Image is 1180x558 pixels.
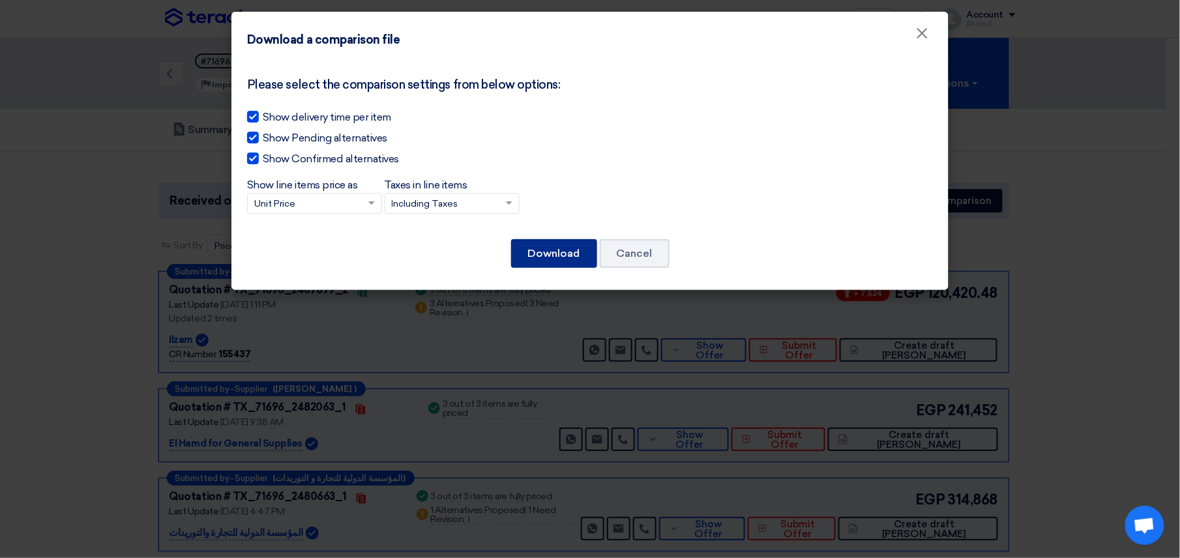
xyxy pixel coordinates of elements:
div: Open chat [1125,506,1164,545]
button: Close [906,21,939,47]
span: Show Confirmed alternatives [263,151,399,167]
input: Show line items price as Unit Price [254,194,362,215]
span: Taxes in line items [385,179,467,191]
div: Please select the comparison settings from below options: [247,76,933,94]
h4: Download a comparison file [247,31,400,49]
button: Download [511,239,597,268]
input: Taxes in line items Including Taxes [392,194,499,215]
span: Show delivery time per item [263,110,391,125]
span: × [916,23,929,50]
button: Cancel [600,239,670,268]
span: Show line items price as [247,179,357,191]
span: Show Pending alternatives [263,130,387,146]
